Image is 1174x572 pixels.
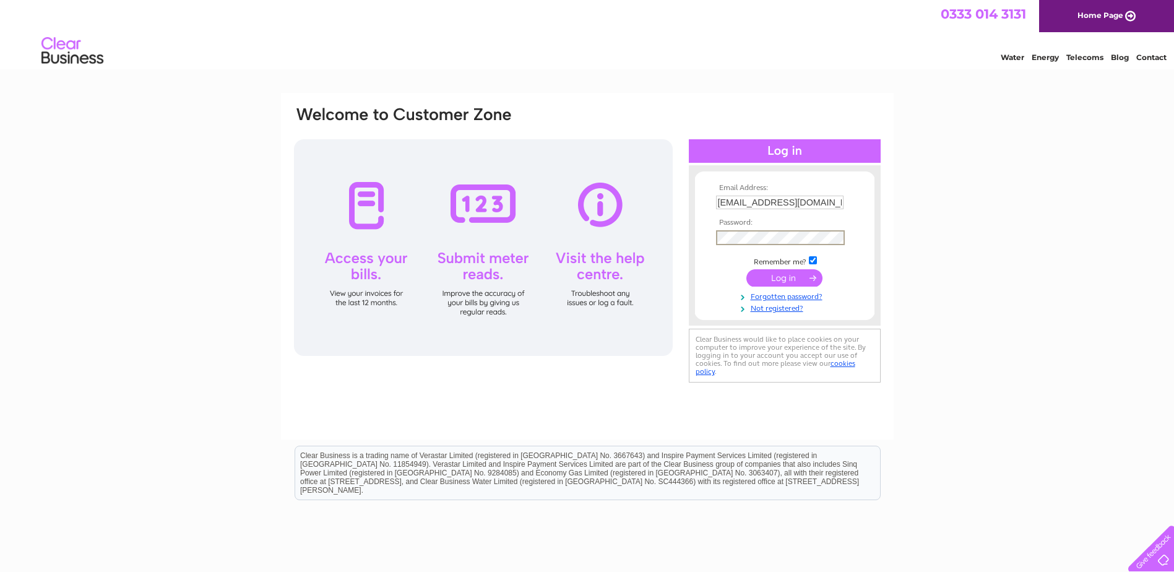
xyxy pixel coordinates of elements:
input: Submit [746,269,822,287]
a: Contact [1136,53,1167,62]
td: Remember me? [713,254,857,267]
a: 0333 014 3131 [941,6,1026,22]
a: Telecoms [1066,53,1103,62]
a: Blog [1111,53,1129,62]
th: Password: [713,219,857,227]
a: Water [1001,53,1024,62]
th: Email Address: [713,184,857,193]
div: Clear Business is a trading name of Verastar Limited (registered in [GEOGRAPHIC_DATA] No. 3667643... [295,7,880,60]
a: Energy [1032,53,1059,62]
img: logo.png [41,32,104,70]
div: Clear Business would like to place cookies on your computer to improve your experience of the sit... [689,329,881,383]
a: cookies policy [696,359,855,376]
a: Not registered? [716,301,857,313]
a: Forgotten password? [716,290,857,301]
